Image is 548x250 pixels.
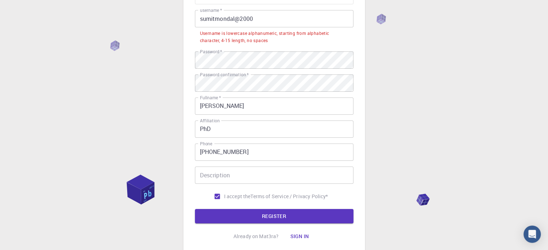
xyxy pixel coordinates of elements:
[250,193,328,200] p: Terms of Service / Privacy Policy *
[200,30,348,44] div: Username is lowercase alphanumeric, starting from alphabetic character, 4-15 length, no spaces
[195,209,353,223] button: REGISTER
[200,118,219,124] label: Affiliation
[200,72,249,78] label: Password confirmation
[200,7,222,13] label: username
[200,141,212,147] label: Phone
[284,229,315,244] button: Sign in
[233,233,279,240] p: Already on Mat3ra?
[200,95,221,101] label: Fullname
[224,193,251,200] span: I accept the
[250,193,328,200] a: Terms of Service / Privacy Policy*
[200,49,222,55] label: Password
[524,226,541,243] div: Open Intercom Messenger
